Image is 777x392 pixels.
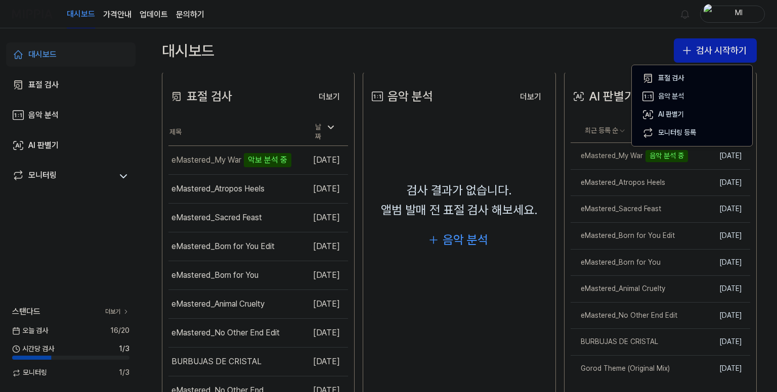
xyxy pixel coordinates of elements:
div: 음악 분석 중 [645,150,688,162]
a: 모니터링 [12,169,113,183]
td: [DATE] [692,302,750,329]
div: BURBUJAS DE CRISTAL [171,356,262,368]
div: eMastered_My War [571,151,643,161]
div: eMastered_Atropos Heels [171,183,265,195]
td: [DATE] [692,356,750,382]
button: 음악 분석 [636,87,748,106]
div: eMastered_No Other End Edit [171,327,280,339]
a: eMastered_My War음악 분석 중 [571,143,692,169]
div: 표절 검사 [28,79,59,91]
td: [DATE] [692,276,750,303]
div: 표절 검사 [658,73,684,83]
button: AI 판별기 [636,106,748,124]
td: [DATE] [692,196,750,223]
span: 모니터링 [12,368,47,378]
div: eMastered_Born for You [171,269,258,281]
a: eMastered_No Other End Edit [571,303,692,329]
td: [DATE] [303,261,348,289]
div: AI 판별기 [658,110,684,120]
a: eMastered_Born for You [571,250,692,276]
div: 모니터링 [28,169,57,183]
a: 더보기 [105,308,129,316]
a: 더보기 [512,86,549,107]
a: 음악 분석 [6,103,136,127]
div: 음악 분석 [658,91,684,102]
img: 알림 [679,8,691,20]
span: 1 / 3 [119,344,129,354]
button: 모니터링 등록 [636,124,748,142]
td: [DATE] [692,329,750,356]
span: 16 / 20 [110,326,129,336]
a: BURBUJAS DE CRISTAL [571,329,692,355]
div: 대시보드 [162,38,214,63]
a: AI 판별기 [6,133,136,158]
button: 음악 분석 [420,228,498,252]
div: Ml [719,8,758,19]
div: 모니터링 등록 [658,128,696,138]
img: profile [704,4,716,24]
a: eMastered_Atropos Heels [571,170,692,196]
div: 날짜 [311,119,340,145]
a: eMastered_Sacred Feast [571,196,692,222]
a: 더보기 [311,86,348,107]
div: eMastered_Sacred Feast [171,212,262,224]
td: [DATE] [692,223,750,250]
td: [DATE] [303,174,348,203]
span: 스탠다드 [12,306,40,318]
a: Gorod Theme (Original Mix) [571,356,692,382]
a: eMastered_Animal Cruelty [571,276,692,302]
a: 문의하기 [176,9,204,21]
td: [DATE] [692,143,750,170]
div: 악보 분석 중 [244,153,291,167]
button: 표절 검사 [636,69,748,87]
td: [DATE] [692,169,750,196]
a: 대시보드 [6,42,136,67]
div: eMastered_Animal Cruelty [171,298,265,310]
td: [DATE] [303,145,348,174]
a: eMastered_Born for You Edit [571,223,692,249]
button: 더보기 [311,87,348,107]
div: Gorod Theme (Original Mix) [571,364,670,374]
td: [DATE] [303,289,348,318]
div: eMastered_Atropos Heels [571,178,665,188]
div: eMastered_No Other End Edit [571,311,677,321]
div: eMastered_Born for You Edit [171,240,275,253]
div: eMastered_Animal Cruelty [571,284,665,294]
span: 시간당 검사 [12,344,54,354]
div: AI 판별기 [28,139,59,152]
div: 대시보드 [28,48,57,61]
a: 표절 검사 [6,73,136,97]
div: BURBUJAS DE CRISTAL [571,337,658,347]
th: 제목 [168,119,303,146]
a: 업데이트 [140,9,168,21]
button: 더보기 [512,87,549,107]
div: AI 판별기 [571,87,635,106]
div: eMastered_My War [171,154,241,166]
td: [DATE] [303,203,348,232]
div: 음악 분석 [28,109,59,121]
span: 오늘 검사 [12,326,48,336]
div: eMastered_Sacred Feast [571,204,661,214]
div: 검사 결과가 없습니다. 앨범 발매 전 표절 검사 해보세요. [381,181,538,220]
div: 음악 분석 [443,230,488,250]
div: eMastered_Born for You Edit [571,231,675,241]
button: profileMl [700,6,765,23]
span: 1 / 3 [119,368,129,378]
td: [DATE] [303,318,348,347]
div: eMastered_Born for You [571,258,661,268]
div: 표절 검사 [168,87,232,106]
a: 대시보드 [67,1,95,28]
button: 검사 시작하기 [674,38,757,63]
button: 가격안내 [103,9,132,21]
td: [DATE] [303,347,348,376]
td: [DATE] [692,249,750,276]
div: 음악 분석 [369,87,433,106]
td: [DATE] [303,232,348,261]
